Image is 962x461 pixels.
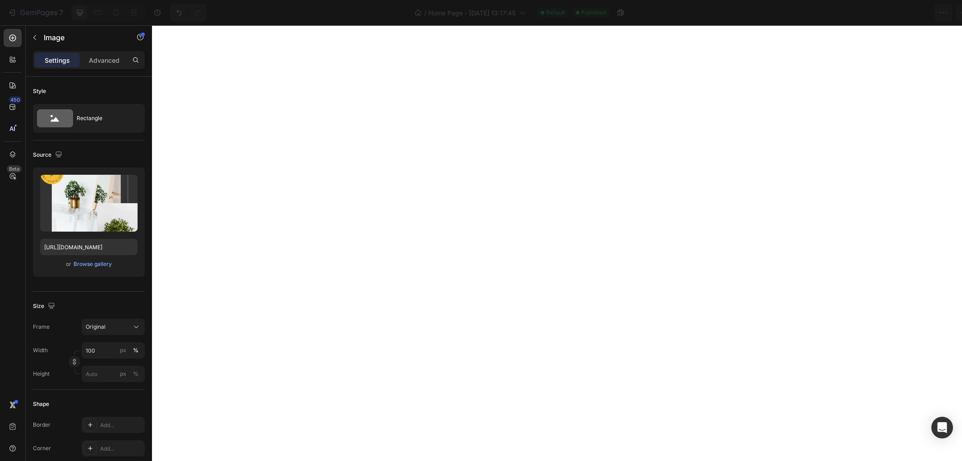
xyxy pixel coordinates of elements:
span: or [66,259,71,270]
button: px [130,345,141,356]
div: Style [33,87,46,95]
input: px% [82,342,145,359]
div: Size [33,300,57,312]
div: Source [33,149,64,161]
button: 7 [4,4,67,22]
img: preview-image [40,175,138,232]
div: Shape [33,400,49,408]
div: Add... [100,421,143,429]
button: Browse gallery [73,260,112,269]
p: Advanced [89,56,120,65]
div: % [133,346,138,354]
input: https://example.com/image.jpg [40,239,138,255]
div: Browse gallery [74,260,112,268]
label: Width [33,346,48,354]
label: Height [33,370,50,378]
div: Corner [33,444,51,452]
span: Home Page - [DATE] 13:17:45 [428,8,516,18]
button: Publish [902,4,940,22]
div: px [120,346,126,354]
div: Border [33,421,51,429]
div: Open Intercom Messenger [931,417,953,438]
span: Save [876,9,891,17]
label: Frame [33,323,50,331]
button: % [118,345,129,356]
iframe: Design area [152,25,962,461]
div: Beta [7,165,22,172]
button: Original [82,319,145,335]
div: Rectangle [77,108,132,129]
div: Add... [100,445,143,453]
span: / [424,8,427,18]
button: Save [869,4,898,22]
button: px [130,368,141,379]
span: Published [581,9,606,17]
div: Undo/Redo [170,4,207,22]
span: Default [546,9,565,17]
div: 450 [9,96,22,103]
div: % [133,370,138,378]
p: Image [44,32,120,43]
input: px% [82,366,145,382]
span: Original [86,323,106,331]
div: Publish [910,8,932,18]
p: 7 [59,7,63,18]
div: px [120,370,126,378]
p: Settings [45,56,70,65]
button: % [118,368,129,379]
